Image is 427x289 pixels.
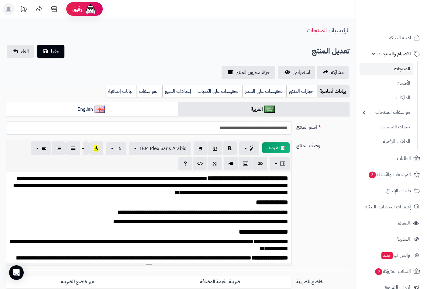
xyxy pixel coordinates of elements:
a: إشعارات التحويلات البنكية [360,200,423,214]
a: العربية [178,102,350,117]
button: 📝 AI وصف [262,142,290,153]
a: خيارات المنتج [286,85,317,97]
button: 16 [106,142,126,155]
div: Open Intercom Messenger [9,265,24,280]
a: تحديثات المنصة [16,3,31,17]
a: المدونة [360,232,423,246]
span: لوحة التحكم [388,33,411,42]
a: لوحة التحكم [360,30,423,45]
span: 9 [375,268,382,275]
span: رفيق [72,5,82,13]
label: ضريبة القيمة المضافة [149,276,291,288]
a: العملاء [360,216,423,230]
a: حركة مخزون المنتج [222,66,275,79]
a: الماركات [360,91,413,104]
span: المراجعات والأسئلة [368,170,411,179]
span: مشاركه [331,69,344,76]
a: مواصفات المنتجات [360,106,413,119]
button: حفظ [37,45,64,58]
span: 16 [115,145,122,152]
label: وصف المنتج [294,140,352,149]
span: حركة مخزون المنتج [236,69,270,76]
a: وآتس آبجديد [360,248,423,263]
span: الأقسام والمنتجات [377,50,411,58]
label: غير خاضع للضريبه [6,276,149,288]
a: طلبات الإرجاع [360,183,423,198]
img: ai-face.png [84,3,97,15]
a: English [6,102,178,117]
span: استعراض [293,69,310,76]
span: الطلبات [397,154,411,163]
span: IBM Plex Sans Arabic [140,145,186,152]
a: مشاركه [317,66,349,79]
a: الطلبات [360,151,423,166]
span: الغاء [21,48,29,55]
span: طلبات الإرجاع [386,186,411,195]
a: بيانات أساسية [317,85,350,97]
a: إعدادات السيو [162,85,195,97]
a: الملفات الرقمية [360,135,413,148]
a: بيانات إضافية [106,85,136,97]
button: IBM Plex Sans Arabic [129,142,191,155]
img: English [95,106,105,113]
label: خاضع للضريبة [294,276,352,285]
h2: تعديل المنتج [312,45,350,57]
a: المنتجات [360,63,413,75]
span: المدونة [397,235,410,243]
a: استعراض [278,66,315,79]
span: حفظ [50,48,60,55]
span: العملاء [398,219,410,227]
span: جديد [381,252,393,259]
a: المراجعات والأسئلة3 [360,167,423,182]
label: اسم المنتج [294,121,352,131]
span: وآتس آب [381,251,410,259]
span: السلات المتروكة [374,267,411,276]
a: المواصفات [136,85,162,97]
a: الغاء [7,45,34,58]
span: إشعارات التحويلات البنكية [365,203,411,211]
a: السلات المتروكة9 [360,264,423,279]
span: 3 [369,172,376,178]
a: تخفيضات على الكميات [195,85,242,97]
img: العربية [264,106,275,113]
a: تخفيضات على السعر [242,85,286,97]
a: خيارات المنتجات [360,120,413,134]
a: المنتجات [307,26,327,35]
a: الرئيسية [332,26,350,35]
a: الأقسام [360,77,413,90]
